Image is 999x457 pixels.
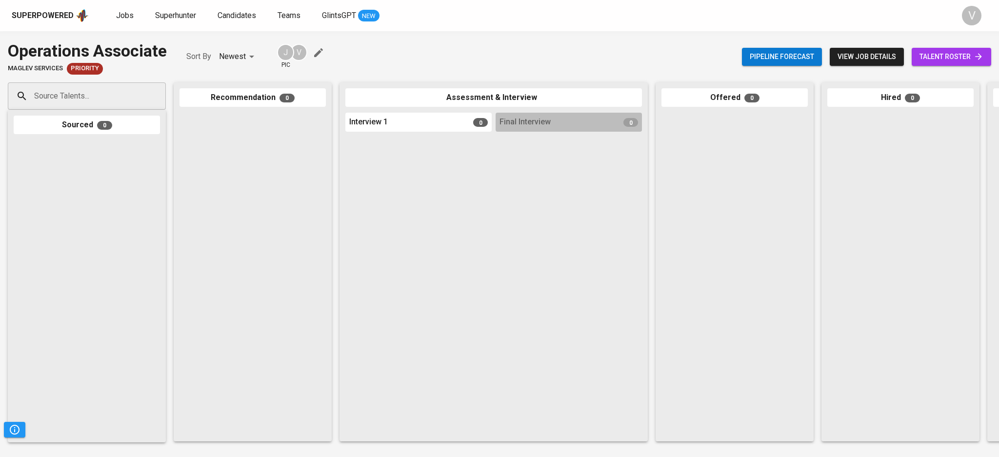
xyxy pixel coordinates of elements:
[744,94,759,102] span: 0
[912,48,991,66] a: talent roster
[827,88,974,107] div: Hired
[12,10,74,21] div: Superpowered
[116,10,136,22] a: Jobs
[905,94,920,102] span: 0
[155,11,196,20] span: Superhunter
[116,11,134,20] span: Jobs
[180,88,326,107] div: Recommendation
[218,10,258,22] a: Candidates
[4,422,25,437] button: Pipeline Triggers
[67,63,103,75] div: New Job received from Demand Team
[962,6,981,25] div: V
[278,10,302,22] a: Teams
[661,88,808,107] div: Offered
[290,44,307,61] div: V
[838,51,896,63] span: view job details
[473,118,488,127] span: 0
[358,11,380,21] span: NEW
[830,48,904,66] button: view job details
[277,44,294,69] div: pic
[345,88,642,107] div: Assessment & Interview
[750,51,814,63] span: Pipeline forecast
[97,121,112,130] span: 0
[919,51,983,63] span: talent roster
[218,11,256,20] span: Candidates
[742,48,822,66] button: Pipeline forecast
[219,51,246,62] p: Newest
[8,39,167,63] div: Operations Associate
[219,48,258,66] div: Newest
[12,8,89,23] a: Superpoweredapp logo
[186,51,211,62] p: Sort By
[499,117,551,128] span: Final Interview
[76,8,89,23] img: app logo
[67,64,103,73] span: Priority
[322,11,356,20] span: GlintsGPT
[14,116,160,135] div: Sourced
[278,11,300,20] span: Teams
[280,94,295,102] span: 0
[8,64,63,73] span: Maglev Services
[322,10,380,22] a: GlintsGPT NEW
[623,118,638,127] span: 0
[155,10,198,22] a: Superhunter
[349,117,388,128] span: Interview 1
[160,95,162,97] button: Open
[277,44,294,61] div: J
